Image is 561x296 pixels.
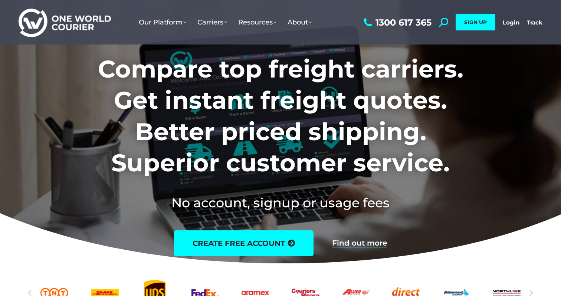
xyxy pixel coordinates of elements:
[49,194,512,212] h2: No account, signup or usage fees
[464,19,487,26] span: SIGN UP
[456,14,495,30] a: SIGN UP
[197,18,227,26] span: Carriers
[282,11,317,34] a: About
[133,11,192,34] a: Our Platform
[527,19,542,26] a: Track
[49,53,512,179] h1: Compare top freight carriers. Get instant freight quotes. Better priced shipping. Superior custom...
[139,18,186,26] span: Our Platform
[174,230,314,256] a: create free account
[238,18,276,26] span: Resources
[362,18,432,27] a: 1300 617 365
[233,11,282,34] a: Resources
[332,239,387,247] a: Find out more
[192,11,233,34] a: Carriers
[19,7,111,37] img: One World Courier
[503,19,519,26] a: Login
[288,18,312,26] span: About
